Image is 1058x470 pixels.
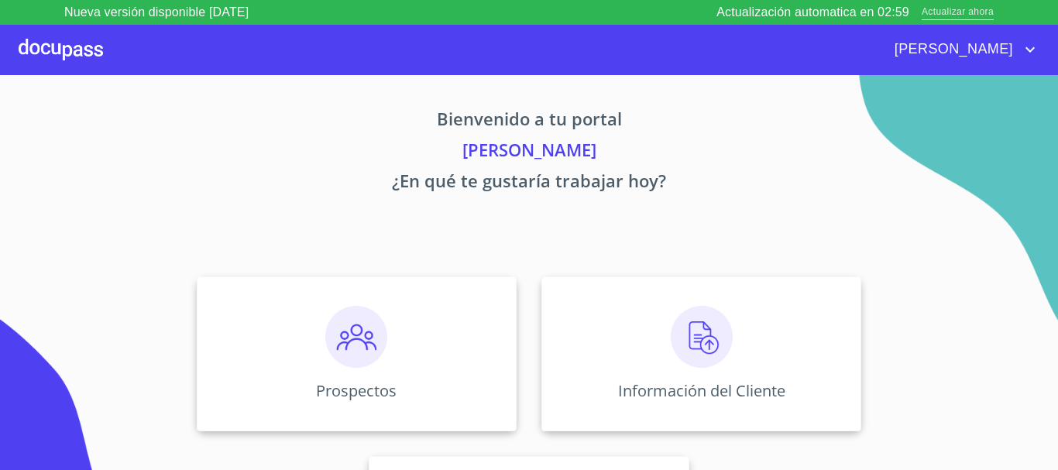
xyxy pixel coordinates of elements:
span: Actualizar ahora [922,5,994,21]
p: ¿En qué te gustaría trabajar hoy? [52,168,1006,199]
p: [PERSON_NAME] [52,137,1006,168]
p: Bienvenido a tu portal [52,106,1006,137]
span: [PERSON_NAME] [883,37,1021,62]
img: carga.png [671,306,733,368]
img: prospectos.png [325,306,387,368]
p: Prospectos [316,380,397,401]
p: Nueva versión disponible [DATE] [64,3,249,22]
button: account of current user [883,37,1039,62]
p: Actualización automatica en 02:59 [716,3,909,22]
p: Información del Cliente [618,380,785,401]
